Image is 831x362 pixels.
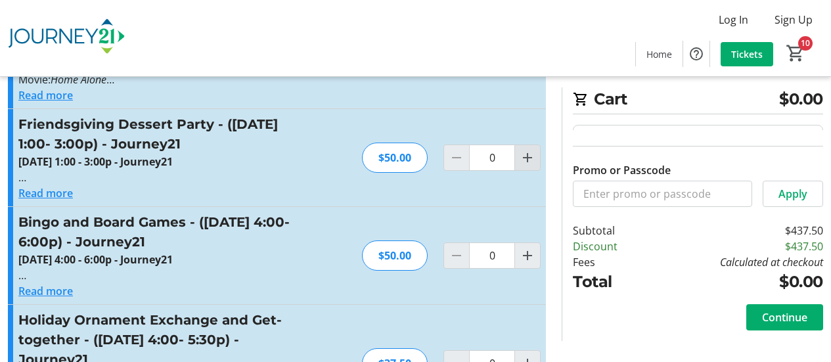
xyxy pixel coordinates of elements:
[721,42,773,66] a: Tickets
[683,41,709,67] button: Help
[573,270,648,294] td: Total
[18,252,173,267] strong: [DATE] 4:00 - 6:00p - Journey21
[708,9,759,30] button: Log In
[18,212,305,252] h3: Bingo and Board Games - ([DATE] 4:00- 6:00p) - Journey21
[51,72,114,87] em: Home Alone
[646,47,672,61] span: Home
[515,243,540,268] button: Increment by one
[648,238,823,254] td: $437.50
[719,12,748,28] span: Log In
[636,42,683,66] a: Home
[18,72,305,87] p: Movie:
[648,254,823,270] td: Calculated at checkout
[469,242,515,269] input: Bingo and Board Games - (November 25 - 4:00- 6:00p) - Journey21 Quantity
[573,181,752,207] input: Enter promo or passcode
[573,87,823,114] h2: Cart
[18,283,73,299] button: Read more
[8,5,125,71] img: Journey21's Logo
[515,145,540,170] button: Increment by one
[764,9,823,30] button: Sign Up
[763,181,823,207] button: Apply
[784,41,807,65] button: Cart
[746,304,823,330] button: Continue
[648,270,823,294] td: $0.00
[18,114,305,154] h3: Friendsgiving Dessert Party - ([DATE] 1:00- 3:00p) - Journey21
[779,87,823,111] span: $0.00
[573,162,671,178] label: Promo or Passcode
[573,223,648,238] td: Subtotal
[778,186,807,202] span: Apply
[762,309,807,325] span: Continue
[573,238,648,254] td: Discount
[18,154,173,169] strong: [DATE] 1:00 - 3:00p - Journey21
[775,12,813,28] span: Sign Up
[362,240,428,271] div: $50.00
[362,143,428,173] div: $50.00
[469,145,515,171] input: Friendsgiving Dessert Party - (November 23 - 1:00- 3:00p) - Journey21 Quantity
[18,87,73,103] button: Read more
[648,223,823,238] td: $437.50
[731,47,763,61] span: Tickets
[18,185,73,201] button: Read more
[573,254,648,270] td: Fees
